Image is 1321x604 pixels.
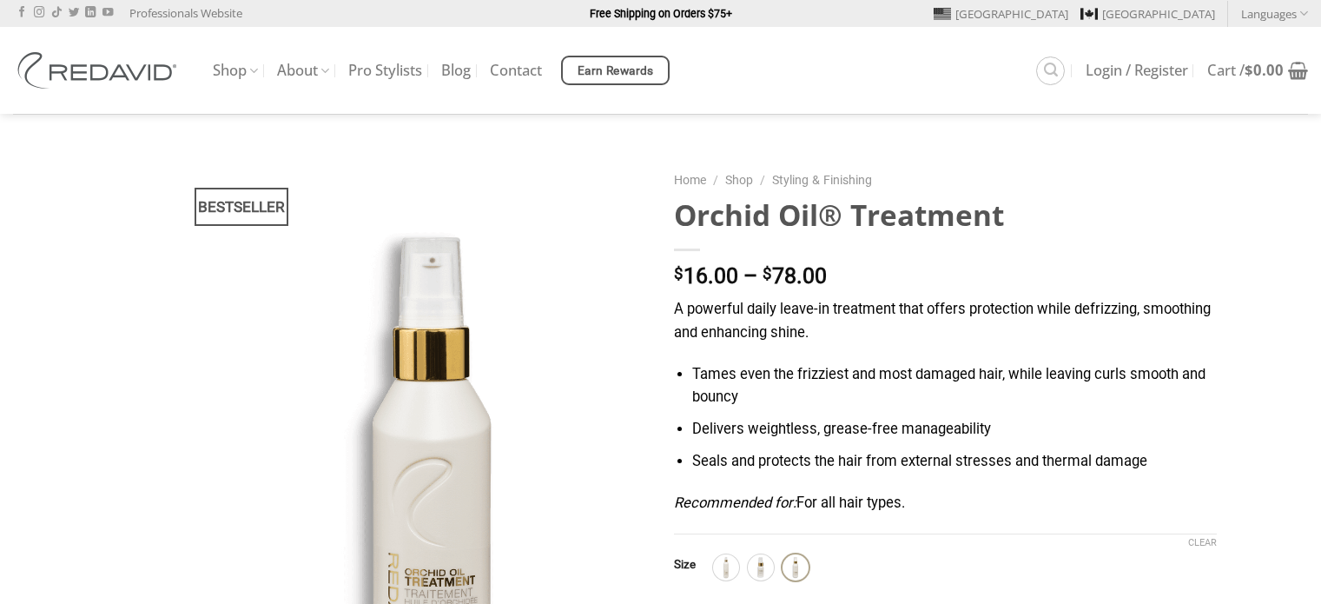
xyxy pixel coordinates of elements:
strong: Free Shipping on Orders $75+ [590,7,732,20]
a: Search [1036,56,1065,85]
span: / [760,173,765,187]
p: For all hair types. [674,492,1217,515]
a: Languages [1241,1,1308,26]
li: Delivers weightless, grease-free manageability [692,418,1216,441]
a: Login / Register [1086,55,1188,86]
a: Home [674,173,706,187]
div: 250ml [713,554,739,581]
a: Follow on TikTok [51,7,62,19]
li: Seals and protects the hair from external stresses and thermal damage [692,450,1216,474]
a: Follow on Facebook [17,7,27,19]
span: Cart / [1207,63,1284,77]
img: REDAVID Orchid Oil Treatment 90ml [97,158,185,246]
a: Pro Stylists [348,55,422,86]
a: Contact [490,55,542,86]
em: Recommended for: [674,494,796,511]
span: $ [1245,60,1253,80]
label: Size [674,559,696,571]
div: 30ml [748,554,774,581]
bdi: 78.00 [763,263,827,289]
a: Follow on YouTube [102,7,113,19]
span: Login / Register [1086,63,1188,77]
a: Styling & Finishing [772,173,872,187]
img: 30ml [750,556,772,579]
p: A powerful daily leave-in treatment that offers protection while defrizzing, smoothing and enhanc... [674,298,1217,344]
a: Clear options [1188,537,1217,549]
a: Blog [441,55,471,86]
div: 90ml [783,554,809,581]
a: About [277,54,329,88]
a: Follow on Instagram [34,7,44,19]
a: Shop [213,54,258,88]
a: [GEOGRAPHIC_DATA] [934,1,1068,27]
span: – [743,263,757,289]
bdi: 16.00 [674,263,738,289]
bdi: 0.00 [1245,60,1284,80]
span: $ [674,266,684,282]
span: $ [763,266,772,282]
img: 90ml [784,556,807,579]
img: 250ml [715,556,737,579]
a: Shop [725,173,753,187]
a: [GEOGRAPHIC_DATA] [1080,1,1215,27]
h1: Orchid Oil® Treatment [674,196,1217,234]
a: Follow on Twitter [69,7,79,19]
a: Cart /$0.00 [1207,51,1308,90]
img: REDAVID Salon Products | United States [13,52,187,89]
span: Earn Rewards [578,62,654,81]
a: Earn Rewards [561,56,670,85]
a: Follow on LinkedIn [85,7,96,19]
li: Tames even the frizziest and most damaged hair, while leaving curls smooth and bouncy [692,363,1216,409]
span: / [713,173,718,187]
